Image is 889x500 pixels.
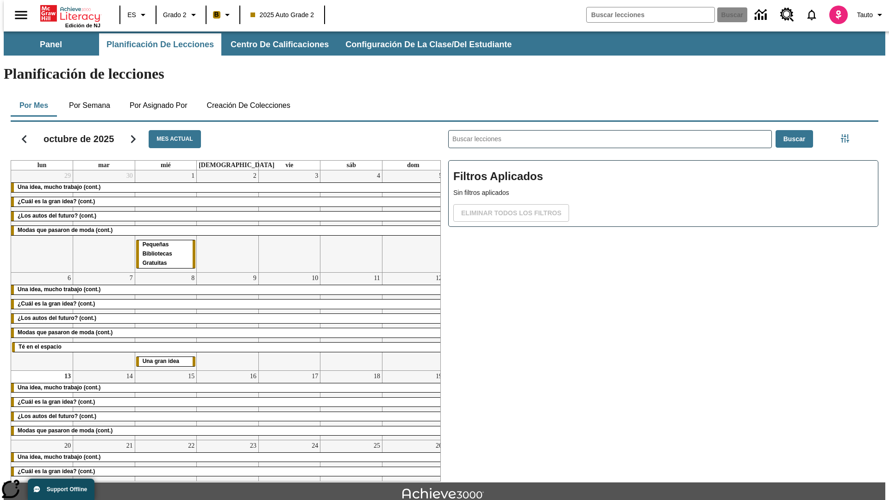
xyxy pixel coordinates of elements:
button: Escoja un nuevo avatar [824,3,853,27]
div: ¿Cuál es la gran idea? (cont.) [11,197,444,206]
span: Grado 2 [163,10,187,20]
a: miércoles [159,161,173,170]
span: ¿Los autos del futuro? (cont.) [18,212,96,219]
span: 2025 Auto Grade 2 [250,10,314,20]
a: 6 de octubre de 2025 [66,273,73,284]
span: Support Offline [47,486,87,493]
a: 14 de octubre de 2025 [125,371,135,382]
img: avatar image [829,6,848,24]
h1: Planificación de lecciones [4,65,885,82]
div: ¿Cuál es la gran idea? (cont.) [11,467,444,476]
span: Una idea, mucho trabajo (cont.) [18,454,100,460]
a: 19 de octubre de 2025 [434,371,444,382]
a: 22 de octubre de 2025 [186,440,196,451]
td: 5 de octubre de 2025 [382,170,444,272]
div: Una idea, mucho trabajo (cont.) [11,285,444,294]
button: Por mes [11,94,57,117]
a: 3 de octubre de 2025 [313,170,320,181]
td: 4 de octubre de 2025 [320,170,382,272]
button: Buscar [776,130,813,148]
a: 9 de octubre de 2025 [251,273,258,284]
h2: octubre de 2025 [44,133,114,144]
a: 15 de octubre de 2025 [186,371,196,382]
a: 11 de octubre de 2025 [372,273,382,284]
a: 18 de octubre de 2025 [372,371,382,382]
a: sábado [344,161,357,170]
span: Panel [40,39,62,50]
button: Menú lateral de filtros [836,129,854,148]
td: 2 de octubre de 2025 [197,170,259,272]
a: 16 de octubre de 2025 [248,371,258,382]
a: 7 de octubre de 2025 [128,273,135,284]
span: Edición de NJ [65,23,100,28]
a: Centro de información [749,2,775,28]
span: ¿Cuál es la gran idea? (cont.) [18,300,95,307]
a: 13 de octubre de 2025 [63,371,73,382]
span: Modas que pasaron de moda (cont.) [18,227,113,233]
a: Centro de recursos, Se abrirá en una pestaña nueva. [775,2,800,27]
div: ¿Los autos del futuro? (cont.) [11,314,444,323]
button: Lenguaje: ES, Selecciona un idioma [123,6,153,23]
span: ¿Los autos del futuro? (cont.) [18,413,96,419]
td: 8 de octubre de 2025 [135,272,197,370]
span: Una idea, mucho trabajo (cont.) [18,384,100,391]
div: Subbarra de navegación [4,33,520,56]
a: domingo [405,161,421,170]
td: 1 de octubre de 2025 [135,170,197,272]
span: Pequeñas Bibliotecas Gratuitas [143,241,172,266]
td: 17 de octubre de 2025 [258,370,320,440]
span: Centro de calificaciones [231,39,329,50]
a: 4 de octubre de 2025 [375,170,382,181]
span: Té en el espacio [19,344,62,350]
span: Configuración de la clase/del estudiante [345,39,512,50]
div: Una gran idea [136,357,196,366]
td: 14 de octubre de 2025 [73,370,135,440]
button: Por semana [62,94,118,117]
div: Portada [40,3,100,28]
span: ES [127,10,136,20]
a: Notificaciones [800,3,824,27]
a: 30 de septiembre de 2025 [125,170,135,181]
span: Modas que pasaron de moda (cont.) [18,329,113,336]
td: 6 de octubre de 2025 [11,272,73,370]
td: 11 de octubre de 2025 [320,272,382,370]
span: Modas que pasaron de moda (cont.) [18,427,113,434]
div: ¿Los autos del futuro? (cont.) [11,212,444,221]
a: lunes [36,161,48,170]
a: 8 de octubre de 2025 [189,273,196,284]
td: 7 de octubre de 2025 [73,272,135,370]
div: ¿Los autos del futuro? (cont.) [11,412,444,421]
td: 19 de octubre de 2025 [382,370,444,440]
span: ¿Los autos del futuro? (cont.) [18,315,96,321]
a: Portada [40,4,100,23]
div: Modas que pasaron de moda (cont.) [11,426,444,436]
td: 12 de octubre de 2025 [382,272,444,370]
div: Modas que pasaron de moda (cont.) [11,226,444,235]
button: Seguir [121,127,145,151]
button: Configuración de la clase/del estudiante [338,33,519,56]
button: Abrir el menú lateral [7,1,35,29]
div: Modas que pasaron de moda (cont.) [11,328,444,337]
input: Buscar lecciones [449,131,771,148]
div: Buscar [441,118,878,481]
a: 2 de octubre de 2025 [251,170,258,181]
a: jueves [197,161,276,170]
div: Té en el espacio [12,343,443,352]
button: Mes actual [149,130,200,148]
span: B [214,9,219,20]
a: 26 de octubre de 2025 [434,440,444,451]
td: 15 de octubre de 2025 [135,370,197,440]
a: 29 de septiembre de 2025 [63,170,73,181]
td: 9 de octubre de 2025 [197,272,259,370]
button: Regresar [13,127,36,151]
a: 24 de octubre de 2025 [310,440,320,451]
button: Creación de colecciones [199,94,298,117]
td: 13 de octubre de 2025 [11,370,73,440]
a: 1 de octubre de 2025 [189,170,196,181]
h2: Filtros Aplicados [453,165,873,188]
div: Pequeñas Bibliotecas Gratuitas [136,240,196,268]
a: viernes [283,161,295,170]
button: Boost El color de la clase es anaranjado claro. Cambiar el color de la clase. [209,6,237,23]
p: Sin filtros aplicados [453,188,873,198]
span: Planificación de lecciones [106,39,214,50]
